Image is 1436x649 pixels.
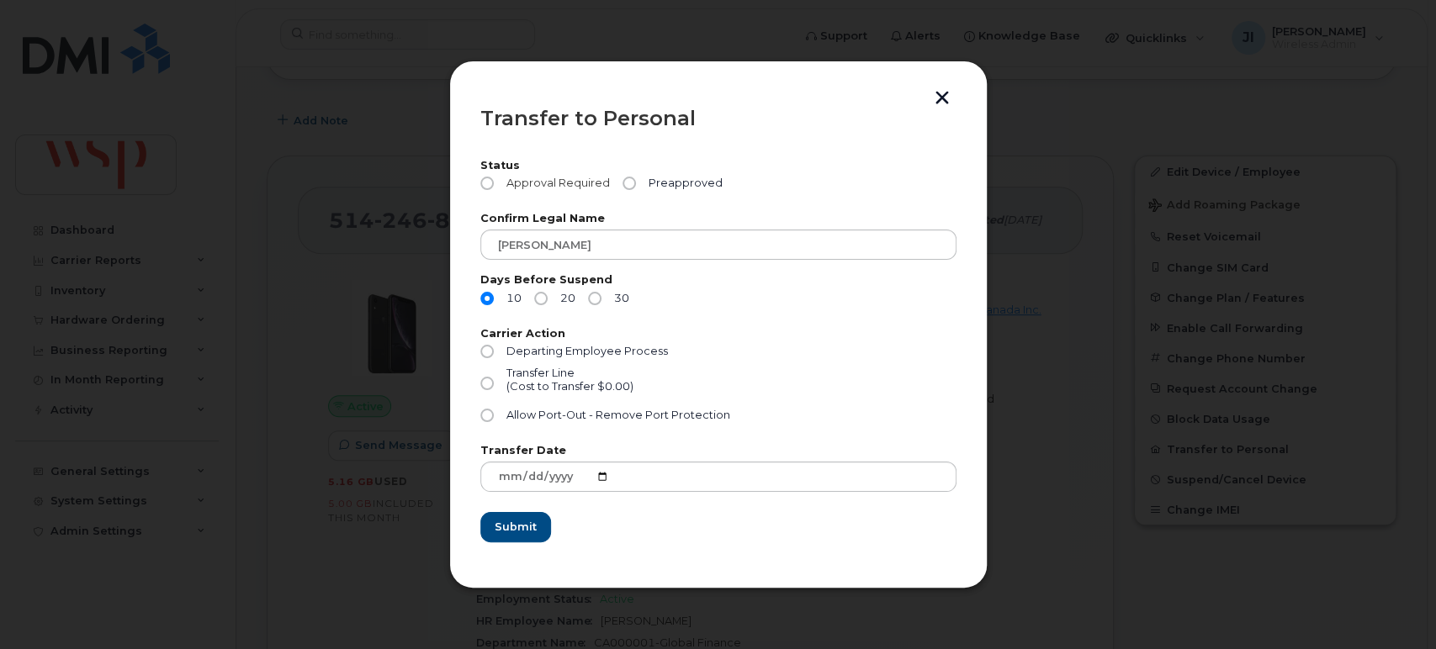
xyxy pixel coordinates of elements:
[480,108,956,129] div: Transfer to Personal
[588,292,601,305] input: 30
[495,519,537,535] span: Submit
[501,292,522,305] span: 10
[480,377,494,390] input: Transfer Line(Cost to Transfer $0.00)
[554,292,576,305] span: 20
[506,345,668,357] span: Departing Employee Process
[480,161,956,171] label: Status
[506,367,575,379] span: Transfer Line
[480,177,494,190] input: Approval Required
[480,292,494,305] input: 10
[608,292,630,305] span: 30
[506,380,633,393] div: (Cost to Transfer $0.00)
[480,214,956,224] label: Confirm Legal Name
[623,177,636,190] input: Preapproved
[480,446,956,456] label: Transfer Date
[501,177,611,190] span: Approval Required
[480,345,494,358] input: Departing Employee Process
[506,409,730,421] span: Allow Port-Out - Remove Port Protection
[480,409,494,422] input: Allow Port-Out - Remove Port Protection
[534,292,548,305] input: 20
[480,275,956,286] label: Days Before Suspend
[480,329,956,340] label: Carrier Action
[480,512,551,542] button: Submit
[643,177,723,190] span: Preapproved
